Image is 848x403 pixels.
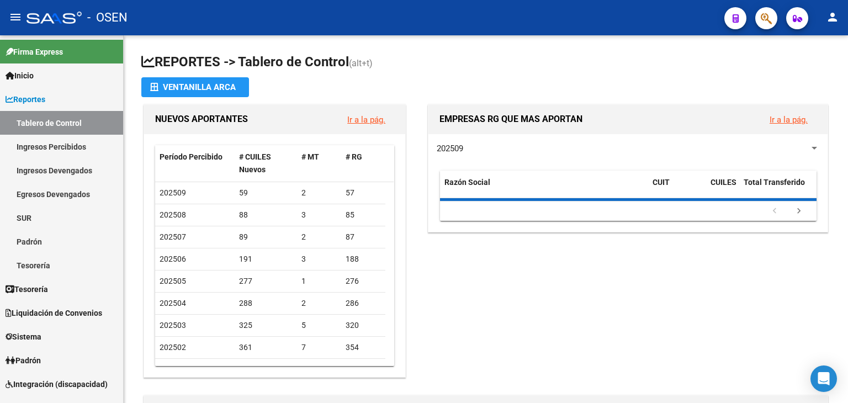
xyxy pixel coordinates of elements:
[160,321,186,330] span: 202503
[9,10,22,24] mat-icon: menu
[6,46,63,58] span: Firma Express
[764,205,785,218] a: go to previous page
[349,58,373,68] span: (alt+t)
[160,365,186,374] span: 202501
[155,145,235,182] datatable-header-cell: Período Percibido
[155,114,248,124] span: NUEVOS APORTANTES
[711,178,736,187] span: CUILES
[239,187,293,199] div: 59
[301,297,337,310] div: 2
[347,115,385,125] a: Ir a la pág.
[346,152,362,161] span: # RG
[346,297,381,310] div: 286
[235,145,298,182] datatable-header-cell: # CUILES Nuevos
[653,178,670,187] span: CUIT
[301,275,337,288] div: 1
[706,171,739,207] datatable-header-cell: CUILES
[341,145,385,182] datatable-header-cell: # RG
[346,363,381,376] div: 398
[440,171,648,207] datatable-header-cell: Razón Social
[788,205,809,218] a: go to next page
[160,299,186,307] span: 202504
[301,187,337,199] div: 2
[160,188,186,197] span: 202509
[810,365,837,392] div: Open Intercom Messenger
[346,275,381,288] div: 276
[160,254,186,263] span: 202506
[301,363,337,376] div: 8
[239,319,293,332] div: 325
[648,171,706,207] datatable-header-cell: CUIT
[6,283,48,295] span: Tesorería
[160,152,222,161] span: Período Percibido
[239,253,293,266] div: 191
[6,70,34,82] span: Inicio
[239,341,293,354] div: 361
[141,77,249,97] button: Ventanilla ARCA
[239,363,293,376] div: 406
[770,115,808,125] a: Ir a la pág.
[239,275,293,288] div: 277
[6,331,41,343] span: Sistema
[160,277,186,285] span: 202505
[338,109,394,130] button: Ir a la pág.
[346,253,381,266] div: 188
[346,209,381,221] div: 85
[160,232,186,241] span: 202507
[444,178,490,187] span: Razón Social
[301,231,337,243] div: 2
[6,307,102,319] span: Liquidación de Convenios
[346,341,381,354] div: 354
[301,253,337,266] div: 3
[761,109,817,130] button: Ir a la pág.
[6,354,41,367] span: Padrón
[739,171,817,207] datatable-header-cell: Total Transferido
[346,187,381,199] div: 57
[439,114,582,124] span: EMPRESAS RG QUE MAS APORTAN
[239,152,271,174] span: # CUILES Nuevos
[6,378,108,390] span: Integración (discapacidad)
[437,144,463,153] span: 202509
[744,178,805,187] span: Total Transferido
[239,209,293,221] div: 88
[87,6,128,30] span: - OSEN
[160,343,186,352] span: 202502
[301,152,319,161] span: # MT
[301,319,337,332] div: 5
[826,10,839,24] mat-icon: person
[346,231,381,243] div: 87
[6,93,45,105] span: Reportes
[150,77,240,97] div: Ventanilla ARCA
[141,53,830,72] h1: REPORTES -> Tablero de Control
[239,297,293,310] div: 288
[301,341,337,354] div: 7
[160,210,186,219] span: 202508
[239,231,293,243] div: 89
[301,209,337,221] div: 3
[346,319,381,332] div: 320
[297,145,341,182] datatable-header-cell: # MT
